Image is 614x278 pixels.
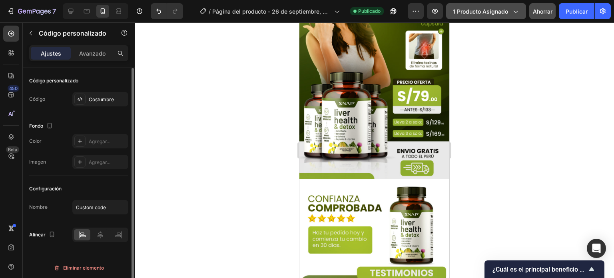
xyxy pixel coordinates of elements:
font: Imagen [29,159,46,165]
button: Mostrar encuesta: ¿Cuál es el principal beneficio de este constructor de páginas para usted? [492,264,596,274]
font: Página del producto - 26 de septiembre, 23:23:19 [212,8,328,23]
font: 450 [9,86,18,91]
font: Beta [8,147,17,152]
font: Costumbre [89,96,114,102]
button: Publicar [559,3,594,19]
font: Alinear [29,232,46,238]
font: Color [29,138,42,144]
div: Deshacer/Rehacer [151,3,183,19]
font: 7 [52,7,56,15]
button: Ahorrar [529,3,556,19]
div: Abrir Intercom Messenger [587,239,606,258]
font: Avanzado [79,50,106,57]
font: Ahorrar [533,8,552,15]
font: Fondo [29,123,43,129]
font: Código [29,96,45,102]
font: Ajustes [41,50,61,57]
font: 1 producto asignado [453,8,508,15]
iframe: Área de diseño [299,22,449,278]
font: Publicar [566,8,588,15]
font: Eliminar elemento [63,265,104,271]
font: Nombre [29,204,48,210]
font: Publicado [358,8,381,14]
font: / [209,8,211,15]
button: 7 [3,3,60,19]
button: Eliminar elemento [29,262,128,274]
font: Agregar... [89,138,110,144]
font: Configuración [29,186,62,192]
p: Código personalizado [39,28,107,38]
font: Código personalizado [39,29,106,37]
font: Código personalizado [29,78,78,84]
button: 1 producto asignado [446,3,526,19]
font: Agregar... [89,159,110,165]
